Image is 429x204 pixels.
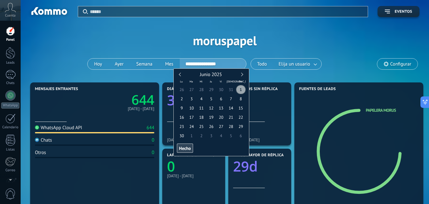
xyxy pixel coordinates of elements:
span: Vi [216,79,226,83]
div: WhatsApp [1,102,19,109]
button: Hoy [88,59,108,69]
text: 644 [131,91,154,109]
div: 644 [146,125,154,131]
span: 31 [226,85,236,94]
button: Eventos [378,6,419,17]
span: 17 [187,113,197,122]
span: Hecho [179,146,191,151]
span: 12 [206,103,216,113]
text: 29d [233,157,258,176]
span: Diálogos vigentes [167,87,207,91]
span: 14 [226,103,236,113]
span: 7 [226,94,236,103]
div: [DATE] - [DATE] [167,173,220,178]
span: 3 [206,131,216,140]
div: Panel [1,38,20,42]
span: 30 [177,131,187,140]
span: Lapso medio de réplica [167,153,217,158]
a: 29d [233,157,286,176]
button: Elija un usuario [273,59,321,69]
span: 20 [216,113,226,122]
span: Fuentes de leads [299,87,336,91]
span: Ma [186,79,196,83]
div: WhatsApp Cloud API [35,125,82,131]
div: 0 [152,137,154,143]
span: 21 [226,113,236,122]
span: 10 [187,103,197,113]
span: 27 [187,85,197,94]
button: Hecho [177,144,193,153]
span: Mi [196,79,206,83]
span: 9 [177,103,187,113]
span: 19 [206,113,216,122]
span: [DEMOGRAPHIC_DATA] [226,79,236,83]
span: Lapso mayor de réplica [233,153,284,158]
span: 26 [177,85,187,94]
span: 25 [197,122,206,131]
span: Cuenta [5,14,16,18]
span: 29 [236,122,246,131]
span: 2 [197,131,206,140]
span: 24 [187,122,197,131]
img: WhatsApp Cloud API [35,125,39,130]
span: Elija un usuario [277,60,311,68]
span: 6 [236,131,246,140]
a: Papelera Morus [366,108,396,113]
div: [DATE] - [DATE] [233,137,286,142]
span: 1 [187,131,197,140]
span: Lu [177,79,186,83]
button: Fechas [180,59,246,69]
button: Todo [251,59,273,69]
span: 13 [216,103,226,113]
span: 29 [206,85,216,94]
span: 2 [177,94,187,103]
text: 320 [167,90,191,109]
button: Mes [159,59,180,69]
span: 28 [226,122,236,131]
span: 8 [236,94,246,103]
span: 30 [216,85,226,94]
span: Diálogos sin réplica [233,87,278,91]
span: 4 [197,94,206,103]
div: Chats [1,81,20,85]
span: Mensajes entrantes [35,87,78,91]
span: 27 [216,122,226,131]
div: [DATE] - [DATE] [128,107,154,110]
span: 28 [197,85,206,94]
span: 6 [216,94,226,103]
span: 18 [197,113,206,122]
span: 26 [206,122,216,131]
div: Correo [1,168,20,172]
span: 5 [206,94,216,103]
span: Ju [206,79,216,83]
div: Listas [1,148,20,152]
div: Calendario [1,125,20,130]
div: 0 [152,150,154,156]
span: 23 [177,122,187,131]
span: 5 [226,131,236,140]
span: 15 [236,103,246,113]
span: Do [236,79,245,83]
img: Chats [35,138,39,142]
div: Chats [35,137,52,143]
text: 0 [167,157,175,176]
span: Configurar [390,61,411,67]
span: 3 [187,94,197,103]
div: [DATE] - [DATE] [167,137,220,142]
button: Semana [130,59,159,69]
span: 22 [236,113,246,122]
div: Leads [1,61,20,65]
span: 4 [216,131,226,140]
span: 16 [177,113,187,122]
span: Eventos [395,10,412,14]
span: 1 [236,85,246,94]
span: Junio 2025 [200,72,222,78]
span: 11 [197,103,206,113]
a: 644 [95,91,154,109]
div: Otros [35,150,46,156]
button: Ayer [108,59,130,69]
